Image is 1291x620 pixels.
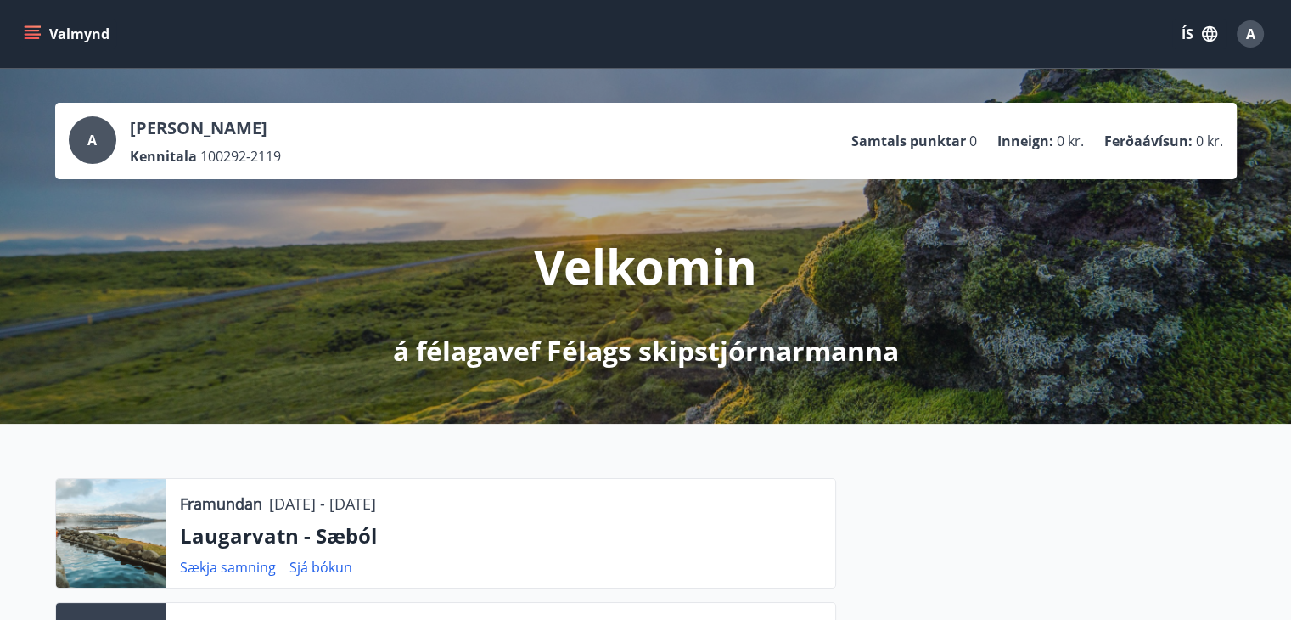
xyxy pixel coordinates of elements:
[534,234,757,298] p: Velkomin
[1057,132,1084,150] span: 0 kr.
[997,132,1053,150] p: Inneign :
[851,132,966,150] p: Samtals punktar
[180,558,276,577] a: Sækja samning
[180,521,822,550] p: Laugarvatn - Sæból
[20,19,116,49] button: menu
[130,116,281,140] p: [PERSON_NAME]
[1246,25,1255,43] span: A
[1230,14,1271,54] button: A
[969,132,977,150] span: 0
[180,493,262,515] p: Framundan
[269,493,376,515] p: [DATE] - [DATE]
[1172,19,1226,49] button: ÍS
[393,332,899,369] p: á félagavef Félags skipstjórnarmanna
[200,147,281,166] span: 100292-2119
[289,558,352,577] a: Sjá bókun
[1196,132,1223,150] span: 0 kr.
[87,131,97,149] span: A
[1104,132,1193,150] p: Ferðaávísun :
[130,147,197,166] p: Kennitala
